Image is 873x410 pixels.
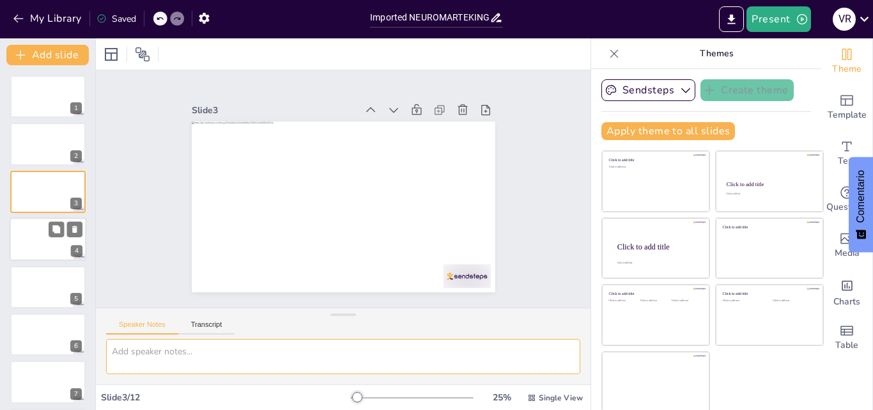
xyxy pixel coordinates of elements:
[71,246,82,257] div: 4
[70,150,82,162] div: 2
[10,8,87,29] button: My Library
[539,393,583,403] span: Single View
[624,38,808,69] p: Themes
[855,170,866,223] font: Comentario
[821,269,872,315] div: Add charts and graphs
[10,171,86,213] div: 3
[727,181,812,187] div: Click to add title
[10,313,86,356] div: 6
[360,194,516,272] div: Slide 3
[106,320,178,335] button: Speaker Notes
[773,299,813,303] div: Click to add text
[178,320,235,335] button: Transcript
[10,361,86,403] div: 7
[370,8,490,27] input: Insert title
[70,293,82,304] div: 5
[700,79,794,101] button: Create theme
[746,6,810,32] button: Present
[70,388,82,400] div: 7
[101,44,121,65] div: Layout
[6,45,89,65] button: Add slide
[821,315,872,361] div: Add a table
[835,246,860,260] span: Media
[832,62,861,76] span: Theme
[821,84,872,130] div: Add ready made slides
[617,242,699,251] div: Click to add title
[10,75,86,118] div: 1
[723,225,814,229] div: Click to add title
[828,108,867,122] span: Template
[609,158,700,162] div: Click to add title
[719,6,744,32] button: Export to PowerPoint
[821,177,872,223] div: Get real-time input from your audience
[10,123,86,165] div: 2
[609,299,638,303] div: Click to add text
[101,391,351,404] div: Slide 3 / 12
[135,47,150,62] span: Position
[617,262,698,264] div: Click to add body
[601,122,735,140] button: Apply theme to all slides
[726,193,811,196] div: Click to add text
[833,295,860,309] span: Charts
[70,198,82,209] div: 3
[609,292,700,296] div: Click to add title
[821,223,872,269] div: Add images, graphics, shapes or video
[10,266,86,308] div: 5
[609,166,700,169] div: Click to add text
[833,8,856,31] div: V R
[486,391,517,404] div: 25 %
[49,222,64,237] button: Duplicate Slide
[672,299,700,303] div: Click to add text
[723,299,763,303] div: Click to add text
[821,38,872,84] div: Change the overall theme
[833,6,856,32] button: V R
[67,222,82,237] button: Delete Slide
[826,200,868,214] span: Questions
[640,299,669,303] div: Click to add text
[821,130,872,177] div: Add text boxes
[723,292,814,296] div: Click to add title
[601,79,695,101] button: Sendsteps
[70,102,82,114] div: 1
[838,154,856,168] span: Text
[835,338,858,352] span: Table
[97,13,136,25] div: Saved
[10,217,86,261] div: 4
[849,157,873,253] button: Comentarios - Mostrar encuesta
[70,340,82,352] div: 6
